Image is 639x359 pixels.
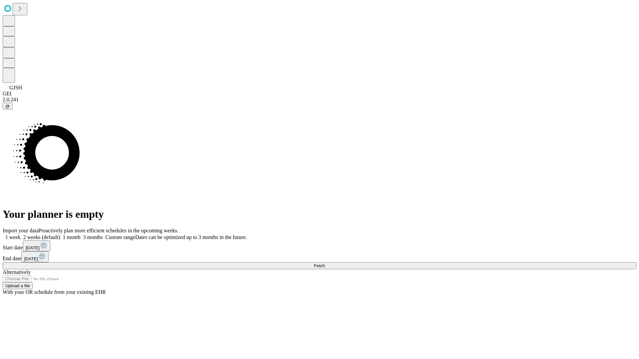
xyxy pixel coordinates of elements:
span: 2 weeks (default) [23,234,60,240]
div: Start date [3,240,636,251]
span: Proactively plan more efficient schedules in the upcoming weeks. [39,228,178,233]
span: Fetch [314,263,325,268]
div: GEI [3,91,636,97]
h1: Your planner is empty [3,208,636,220]
span: @ [5,104,10,109]
span: 1 week [5,234,21,240]
span: Alternatively [3,269,31,275]
span: Import your data [3,228,39,233]
button: Upload a file [3,282,33,289]
span: [DATE] [24,256,38,261]
span: [DATE] [26,245,40,250]
span: GJSH [9,85,22,90]
button: Fetch [3,262,636,269]
span: Dates can be optimized up to 3 months in the future. [135,234,247,240]
div: End date [3,251,636,262]
button: [DATE] [23,240,50,251]
span: Custom range [106,234,135,240]
button: @ [3,103,13,110]
span: With your OR schedule from your existing EHR [3,289,106,295]
span: 1 month [63,234,81,240]
button: [DATE] [21,251,49,262]
span: 3 months [83,234,103,240]
div: 2.0.241 [3,97,636,103]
